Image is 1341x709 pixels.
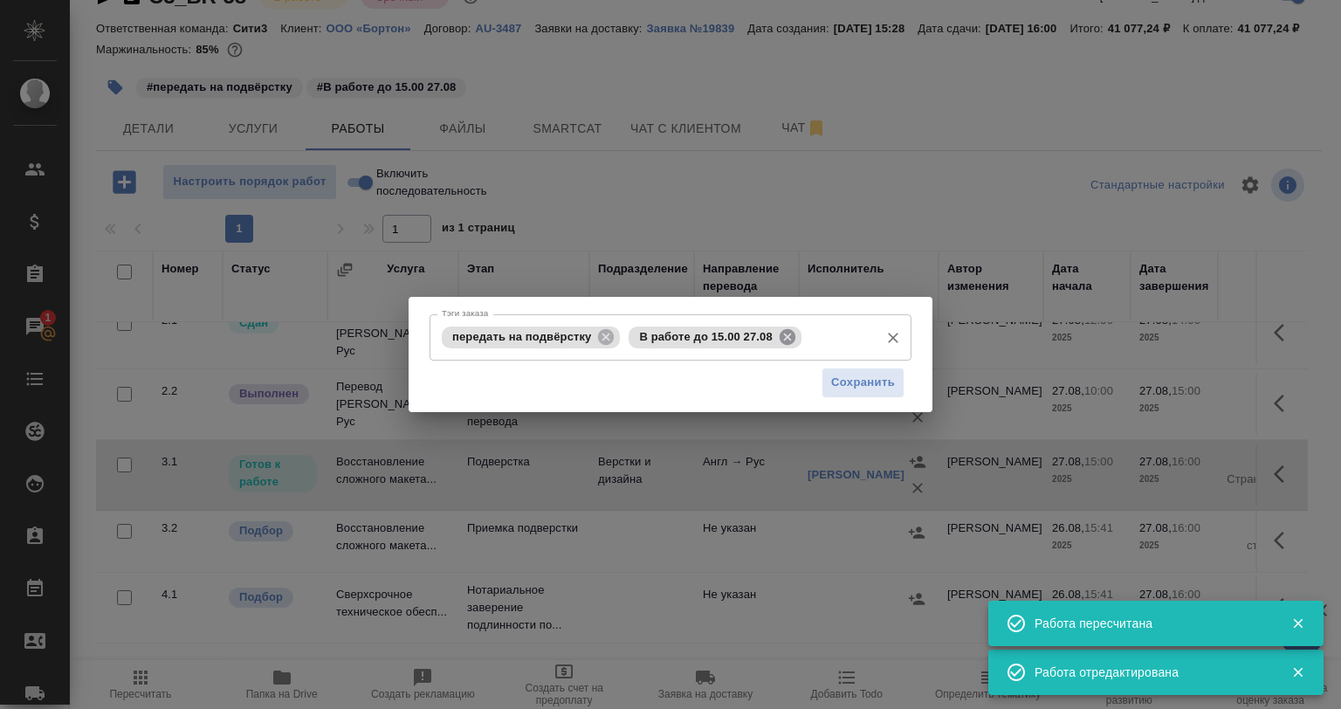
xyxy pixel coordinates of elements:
[831,373,895,393] span: Сохранить
[629,330,782,343] span: В работе до 15.00 27.08
[442,327,620,348] div: передать на подвёрстку
[1280,616,1316,631] button: Закрыть
[822,368,904,398] button: Сохранить
[442,330,602,343] span: передать на подвёрстку
[629,327,801,348] div: В работе до 15.00 27.08
[1280,664,1316,680] button: Закрыть
[1035,664,1265,681] div: Работа отредактирована
[881,326,905,350] button: Очистить
[1035,615,1265,632] div: Работа пересчитана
